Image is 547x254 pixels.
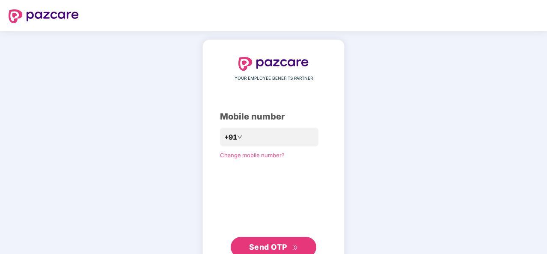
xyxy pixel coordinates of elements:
span: double-right [293,245,298,251]
img: logo [238,57,309,71]
a: Change mobile number? [220,152,285,158]
div: Mobile number [220,110,327,123]
span: +91 [224,132,237,143]
span: YOUR EMPLOYEE BENEFITS PARTNER [235,75,313,82]
span: down [237,134,242,140]
span: Send OTP [249,242,287,251]
img: logo [9,9,79,23]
